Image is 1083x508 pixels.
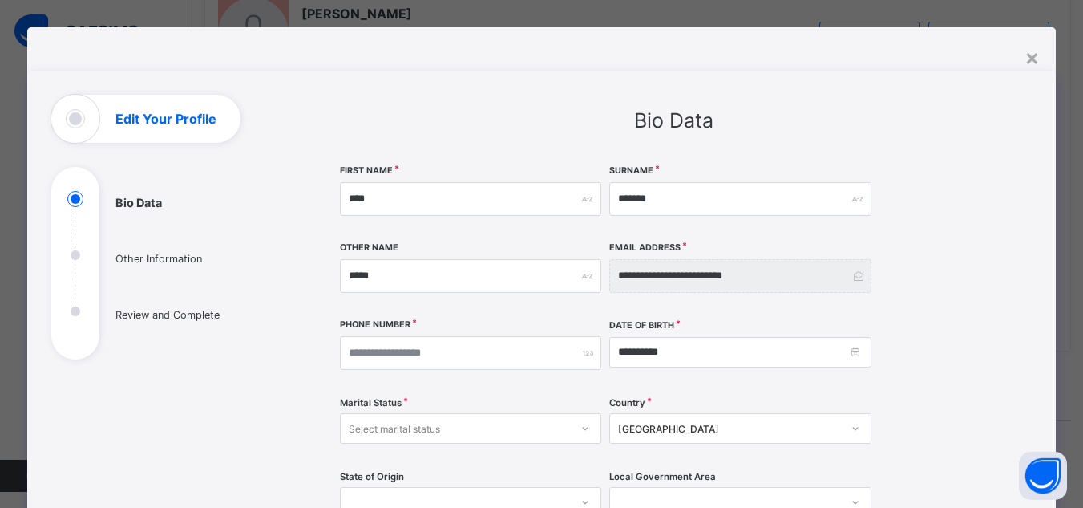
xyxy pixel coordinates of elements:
[1024,43,1040,71] div: ×
[609,165,653,176] label: Surname
[609,242,681,253] label: Email Address
[618,423,842,435] div: [GEOGRAPHIC_DATA]
[1019,452,1067,500] button: Open asap
[115,112,216,125] h1: Edit Your Profile
[609,320,674,331] label: Date of Birth
[349,413,440,444] div: Select marital status
[340,165,393,176] label: First Name
[609,471,716,482] span: Local Government Area
[340,242,398,253] label: Other Name
[340,397,402,408] span: Marital Status
[609,397,645,408] span: Country
[340,319,410,330] label: Phone Number
[634,108,713,132] span: Bio Data
[340,471,404,482] span: State of Origin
